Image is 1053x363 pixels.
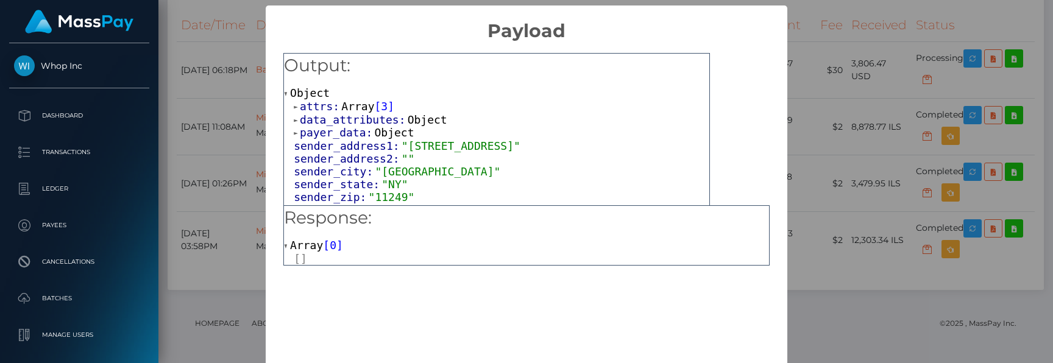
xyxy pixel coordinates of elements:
p: Manage Users [14,326,144,344]
span: sender_address2: [294,152,402,165]
p: Transactions [14,143,144,161]
p: Cancellations [14,253,144,271]
p: Dashboard [14,107,144,125]
span: Object [408,113,447,126]
h2: Payload [266,5,787,42]
span: "NY" [381,178,408,191]
span: Object [375,126,414,139]
img: Whop Inc [14,55,35,76]
span: sender_country: [300,203,401,216]
h5: Response: [284,206,769,230]
span: [ [375,100,381,113]
span: "[GEOGRAPHIC_DATA]" [375,165,500,178]
p: Batches [14,289,144,308]
span: Array [341,100,374,113]
span: 0 [330,239,336,252]
span: data_attributes: [300,113,408,126]
span: [ [323,239,330,252]
span: attrs: [300,100,341,113]
span: sender_state: [294,178,381,191]
span: Whop Inc [9,60,149,71]
img: MassPay Logo [25,10,133,33]
span: Object [401,203,441,216]
span: ] [336,239,343,252]
span: 3 [381,100,388,113]
span: sender_zip: [294,191,368,203]
span: sender_address1: [294,139,402,152]
p: Payees [14,216,144,234]
h5: Output: [284,54,709,78]
span: "[STREET_ADDRESS]" [402,139,520,152]
span: "11249" [369,191,415,203]
span: payer_data: [300,126,374,139]
span: Object [290,86,330,99]
span: "" [402,152,415,165]
span: sender_city: [294,165,375,178]
p: Ledger [14,180,144,198]
span: ] [388,100,394,113]
span: Array [290,239,323,252]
